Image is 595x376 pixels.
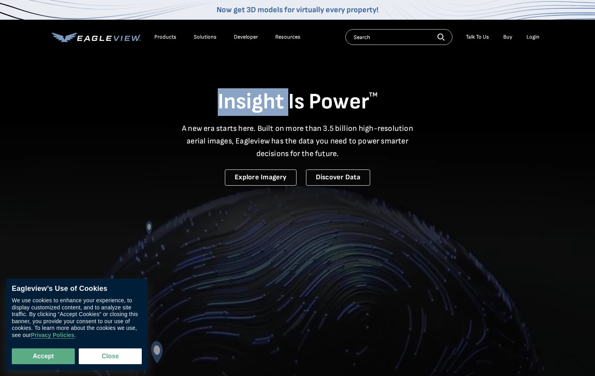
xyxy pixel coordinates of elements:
div: Eagleview’s Use of Cookies [12,285,142,293]
div: Products [154,34,176,41]
a: Developer [234,34,258,41]
a: Discover Data [306,169,370,186]
div: Login [526,34,539,41]
div: Resources [275,34,300,41]
input: Search [345,29,452,45]
a: Privacy Policies [31,332,74,339]
div: We use cookies to enhance your experience, to display customized content, and to analyze site tra... [12,297,142,339]
a: Now get 3D models for virtually every property! [217,5,378,15]
button: Accept [12,348,75,364]
div: Talk To Us [466,34,489,41]
div: Solutions [194,34,217,41]
a: Explore Imagery [225,169,297,186]
a: Buy [503,34,512,41]
button: Close [79,348,142,364]
h1: Insight Is Power [52,88,543,116]
p: A new era starts here. Built on more than 3.5 billion high-resolution aerial images, Eagleview ha... [177,122,418,160]
sup: TM [369,91,378,99]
